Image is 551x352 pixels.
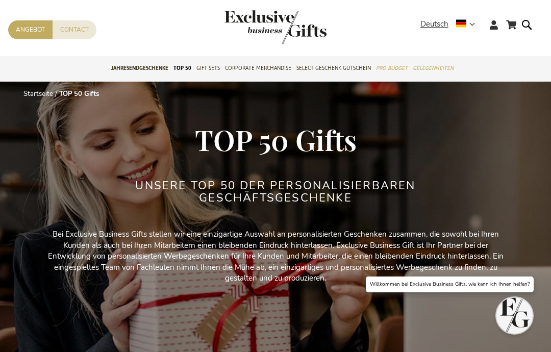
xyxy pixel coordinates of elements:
[195,120,357,158] span: TOP 50 Gifts
[111,56,168,82] a: Jahresendgeschenke
[23,89,53,98] a: Startseite
[413,63,454,73] span: Gelegenheiten
[196,63,220,73] span: Gift Sets
[53,20,96,39] a: Contact
[413,56,454,82] a: Gelegenheiten
[196,56,220,82] a: Gift Sets
[225,63,291,73] span: Corporate Merchandise
[46,229,505,284] p: Bei Exclusive Business Gifts stellen wir eine einzigartige Auswahl an personalisierten Geschenken...
[420,18,482,30] div: Deutsch
[225,56,291,82] a: Corporate Merchandise
[376,63,408,73] span: Pro Budget
[376,56,408,82] a: Pro Budget
[296,56,371,82] a: Select Geschenk Gutschein
[8,20,53,39] a: Angebot
[111,63,168,73] span: Jahresendgeschenke
[84,180,467,204] h2: Unsere TOP 50 der personalisierbaren Geschäftsgeschenke
[296,63,371,73] span: Select Geschenk Gutschein
[224,10,327,44] img: Exclusive Business gifts logo
[420,18,448,30] span: Deutsch
[59,89,99,98] strong: TOP 50 Gifts
[224,10,275,44] a: store logo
